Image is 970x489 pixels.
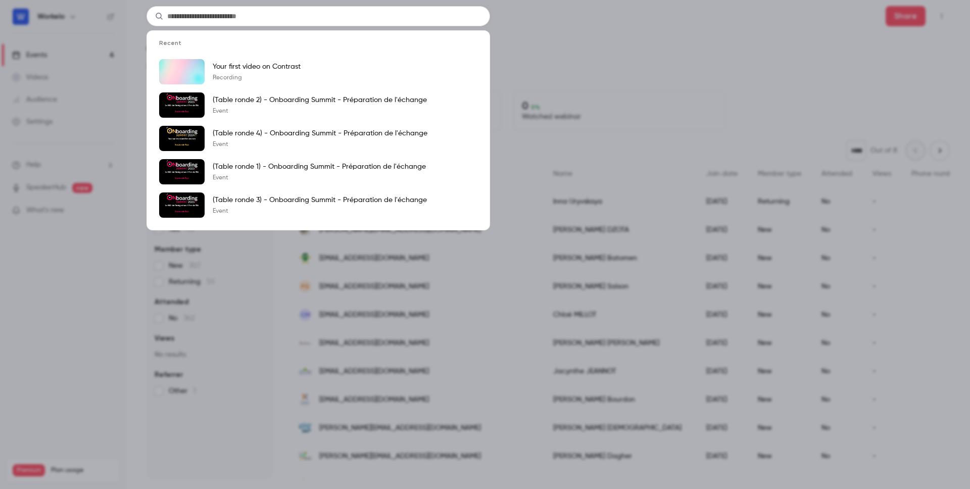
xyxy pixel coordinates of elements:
[213,195,427,205] p: (Table ronde 3) - Onboarding Summit - Préparation de l'échange
[213,74,301,82] p: Recording
[213,140,427,149] p: Event
[213,95,427,105] p: (Table ronde 2) - Onboarding Summit - Préparation de l'échange
[213,207,427,215] p: Event
[159,126,205,151] img: (Table ronde 4) - Onboarding Summit - Préparation de l'échange
[213,162,426,172] p: (Table ronde 1) - Onboarding Summit - Préparation de l'échange
[213,128,427,138] p: (Table ronde 4) - Onboarding Summit - Préparation de l'échange
[213,174,426,182] p: Event
[159,192,205,218] img: (Table ronde 3) - Onboarding Summit - Préparation de l'échange
[159,159,205,184] img: (Table ronde 1) - Onboarding Summit - Préparation de l'échange
[159,92,205,118] img: (Table ronde 2) - Onboarding Summit - Préparation de l'échange
[213,107,427,115] p: Event
[159,59,205,84] img: Your first video on Contrast
[213,62,301,72] p: Your first video on Contrast
[147,39,490,55] li: Recent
